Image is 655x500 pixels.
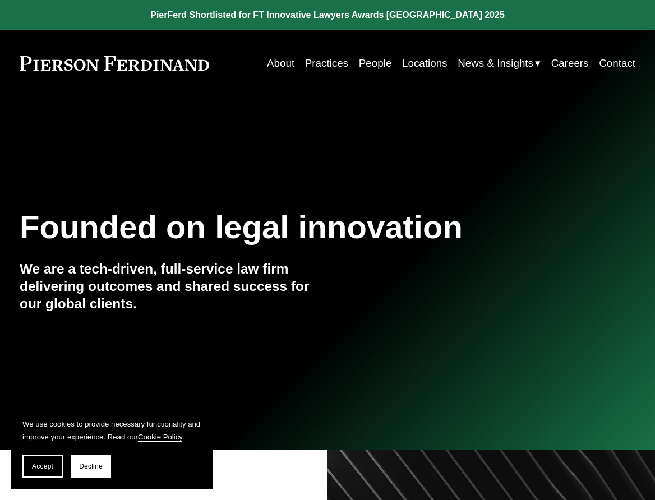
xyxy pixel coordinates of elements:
span: Accept [32,462,53,470]
p: We use cookies to provide necessary functionality and improve your experience. Read our . [22,418,202,445]
h1: Founded on legal innovation [20,209,533,246]
a: Cookie Policy [138,433,182,441]
span: News & Insights [458,54,533,73]
button: Accept [22,455,63,478]
span: Decline [79,462,103,470]
a: Contact [599,53,635,74]
a: Practices [305,53,348,74]
a: Locations [402,53,447,74]
a: About [267,53,294,74]
h4: We are a tech-driven, full-service law firm delivering outcomes and shared success for our global... [20,261,327,313]
a: People [359,53,392,74]
a: Careers [551,53,589,74]
a: folder dropdown [458,53,541,74]
button: Decline [71,455,111,478]
section: Cookie banner [11,406,213,489]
